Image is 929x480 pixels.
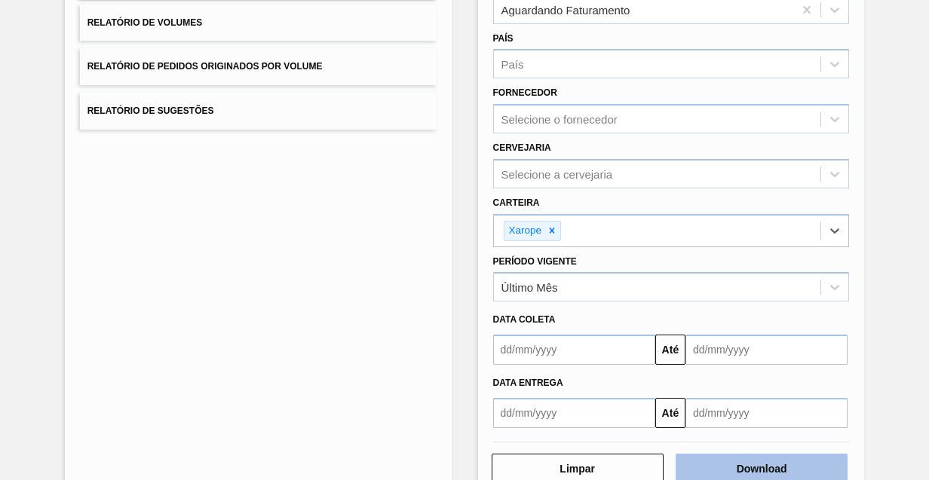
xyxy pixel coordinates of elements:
[80,5,437,41] button: Relatório de Volumes
[80,93,437,130] button: Relatório de Sugestões
[493,256,577,267] label: Período Vigente
[87,105,214,116] span: Relatório de Sugestões
[493,33,514,44] label: País
[685,335,848,365] input: dd/mm/yyyy
[493,142,551,153] label: Cervejaria
[655,335,685,365] button: Até
[493,335,655,365] input: dd/mm/yyyy
[493,398,655,428] input: dd/mm/yyyy
[501,113,618,126] div: Selecione o fornecedor
[493,197,540,208] label: Carteira
[655,398,685,428] button: Até
[501,3,630,16] div: Aguardando Faturamento
[87,61,323,72] span: Relatório de Pedidos Originados por Volume
[493,87,557,98] label: Fornecedor
[80,48,437,85] button: Relatório de Pedidos Originados por Volume
[501,58,524,71] div: País
[493,314,556,325] span: Data coleta
[685,398,848,428] input: dd/mm/yyyy
[501,281,558,294] div: Último Mês
[87,17,202,28] span: Relatório de Volumes
[493,378,563,388] span: Data entrega
[501,167,613,180] div: Selecione a cervejaria
[504,222,544,240] div: Xarope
